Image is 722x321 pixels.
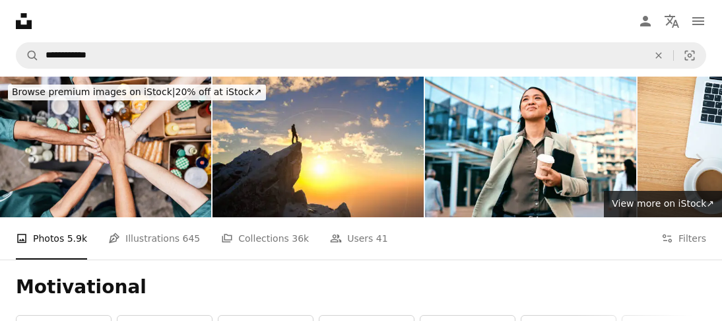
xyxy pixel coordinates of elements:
a: Users 41 [330,217,388,260]
a: Collections 36k [221,217,309,260]
a: Home — Unsplash [16,13,32,29]
span: 41 [376,231,388,246]
span: 36k [292,231,309,246]
span: 645 [183,231,201,246]
a: Illustrations 645 [108,217,200,260]
a: Next [676,97,722,224]
form: Find visuals sitewide [16,42,706,69]
span: View more on iStock ↗ [612,198,714,209]
span: Browse premium images on iStock | [12,87,175,97]
span: 20% off at iStock ↗ [12,87,262,97]
img: Confident Businesswoman Walking with Coffee Outside Modern Office Building [425,77,636,217]
button: Language [659,8,685,34]
button: Clear [644,43,673,68]
a: Log in / Sign up [632,8,659,34]
button: Filters [661,217,706,260]
button: Search Unsplash [16,43,39,68]
img: Person standing on mountain top at sunrise looking at sky symbolizing success motivation ambition... [213,77,424,217]
a: View more on iStock↗ [604,191,722,217]
h1: Motivational [16,275,706,299]
button: Visual search [674,43,706,68]
button: Menu [685,8,711,34]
